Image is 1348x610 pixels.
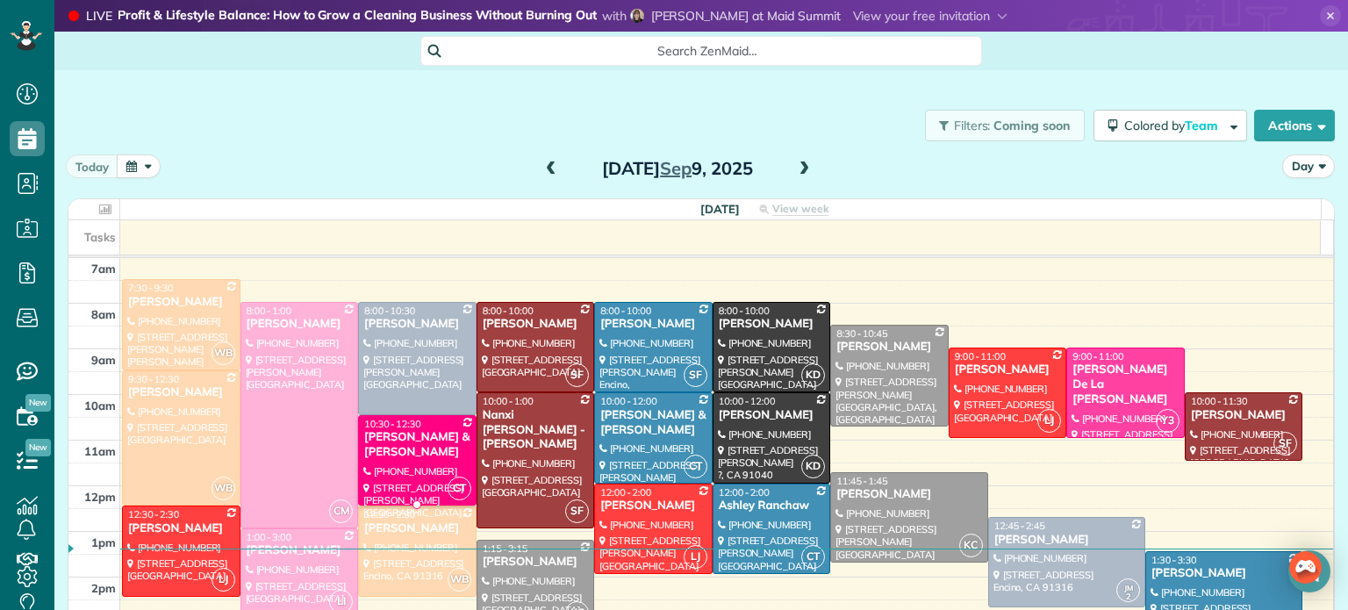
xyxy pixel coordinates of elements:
[700,202,740,216] span: [DATE]
[835,340,943,355] div: [PERSON_NAME]
[600,395,657,407] span: 10:00 - 12:00
[684,363,707,387] span: SF
[1124,118,1224,133] span: Colored by
[1190,408,1298,423] div: [PERSON_NAME]
[684,545,707,569] span: LJ
[994,520,1045,532] span: 12:45 - 2:45
[1156,409,1179,433] span: Y3
[483,395,534,407] span: 10:00 - 1:00
[91,581,116,595] span: 2pm
[84,230,116,244] span: Tasks
[1093,110,1247,141] button: Colored byTeam
[212,477,235,500] span: WB
[84,444,116,458] span: 11am
[246,317,354,332] div: [PERSON_NAME]
[25,394,51,412] span: New
[246,543,354,558] div: [PERSON_NAME]
[1254,110,1335,141] button: Actions
[599,317,707,332] div: [PERSON_NAME]
[772,202,829,216] span: View week
[448,568,471,592] span: WB
[993,533,1140,548] div: [PERSON_NAME]
[118,7,597,25] strong: Profit & Lifestyle Balance: How to Grow a Cleaning Business Without Burning Out
[483,305,534,317] span: 8:00 - 10:00
[684,455,707,478] span: CT
[1072,362,1179,407] div: [PERSON_NAME] De La [PERSON_NAME]
[836,475,887,487] span: 11:45 - 1:45
[651,8,841,24] span: [PERSON_NAME] at Maid Summit
[954,362,1062,377] div: [PERSON_NAME]
[1151,566,1297,581] div: [PERSON_NAME]
[25,439,51,456] span: New
[959,534,983,557] span: KC
[565,499,589,523] span: SF
[835,487,982,502] div: [PERSON_NAME]
[718,317,826,332] div: [PERSON_NAME]
[483,542,528,555] span: 1:15 - 3:15
[719,305,770,317] span: 8:00 - 10:00
[718,499,826,513] div: Ashley Ranchaw
[482,317,590,332] div: [PERSON_NAME]
[247,305,292,317] span: 8:00 - 1:00
[602,8,627,24] span: with
[128,282,174,294] span: 7:30 - 9:30
[1288,550,1330,592] div: Open Intercom Messenger
[91,262,116,276] span: 7am
[128,373,179,385] span: 9:30 - 12:30
[1151,554,1197,566] span: 1:30 - 3:30
[364,418,421,430] span: 10:30 - 12:30
[600,305,651,317] span: 8:00 - 10:00
[127,295,235,310] div: [PERSON_NAME]
[247,531,292,543] span: 1:00 - 3:00
[482,408,590,453] div: Nanxi [PERSON_NAME] - [PERSON_NAME]
[719,486,770,499] span: 12:00 - 2:00
[66,154,118,178] button: today
[801,363,825,387] span: KD
[363,521,471,536] div: [PERSON_NAME]
[448,477,471,500] span: CT
[836,327,887,340] span: 8:30 - 10:45
[84,398,116,413] span: 10am
[630,9,644,23] img: diane-greenwood-36e7869b6b188bd32fc59402b00cc2bd69f593bfef37d6add874d9088f00cb98.jpg
[84,490,116,504] span: 12pm
[212,568,235,592] span: LJ
[91,353,116,367] span: 9am
[718,408,826,423] div: [PERSON_NAME]
[363,430,471,460] div: [PERSON_NAME] & [PERSON_NAME]
[993,118,1071,133] span: Coming soon
[1117,589,1139,606] small: 2
[363,465,471,477] div: [PHONE_NUMBER]
[954,118,991,133] span: Filters:
[329,499,353,523] span: CM
[600,486,651,499] span: 12:00 - 2:00
[955,350,1006,362] span: 9:00 - 11:00
[1273,432,1297,456] span: SF
[565,363,589,387] span: SF
[363,482,471,520] div: [STREET_ADDRESS] [PERSON_NAME][GEOGRAPHIC_DATA]
[599,499,707,513] div: [PERSON_NAME]
[1037,409,1061,433] span: LJ
[127,385,235,400] div: [PERSON_NAME]
[1072,350,1123,362] span: 9:00 - 11:00
[482,555,590,570] div: [PERSON_NAME]
[1124,583,1133,592] span: JM
[801,545,825,569] span: CT
[127,521,235,536] div: [PERSON_NAME]
[212,341,235,365] span: WB
[1282,154,1335,178] button: Day
[801,455,825,478] span: KD
[1185,118,1221,133] span: Team
[128,508,179,520] span: 12:30 - 2:30
[91,307,116,321] span: 8am
[1191,395,1248,407] span: 10:00 - 11:30
[568,159,787,178] h2: [DATE] 9, 2025
[91,535,116,549] span: 1pm
[719,395,776,407] span: 10:00 - 12:00
[364,305,415,317] span: 8:00 - 10:30
[363,317,471,332] div: [PERSON_NAME]
[660,157,692,179] span: Sep
[599,408,707,438] div: [PERSON_NAME] & [PERSON_NAME]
